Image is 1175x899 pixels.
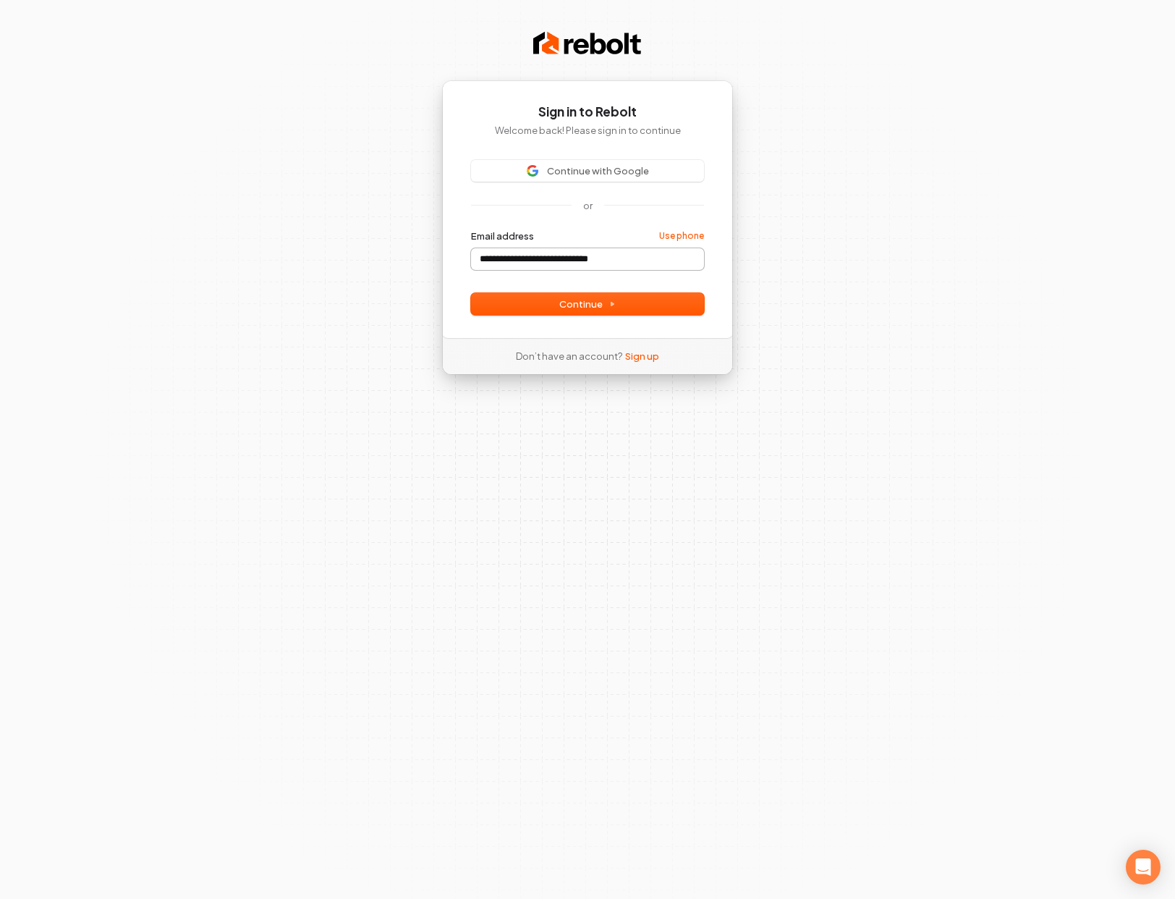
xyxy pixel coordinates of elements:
[471,124,704,137] p: Welcome back! Please sign in to continue
[516,350,622,363] span: Don’t have an account?
[1126,850,1161,885] div: Open Intercom Messenger
[471,293,704,315] button: Continue
[547,164,649,177] span: Continue with Google
[471,229,534,242] label: Email address
[471,104,704,121] h1: Sign in to Rebolt
[533,29,642,58] img: Rebolt Logo
[471,160,704,182] button: Sign in with GoogleContinue with Google
[625,350,659,363] a: Sign up
[659,230,704,242] a: Use phone
[583,199,593,212] p: or
[559,297,616,311] span: Continue
[527,165,538,177] img: Sign in with Google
